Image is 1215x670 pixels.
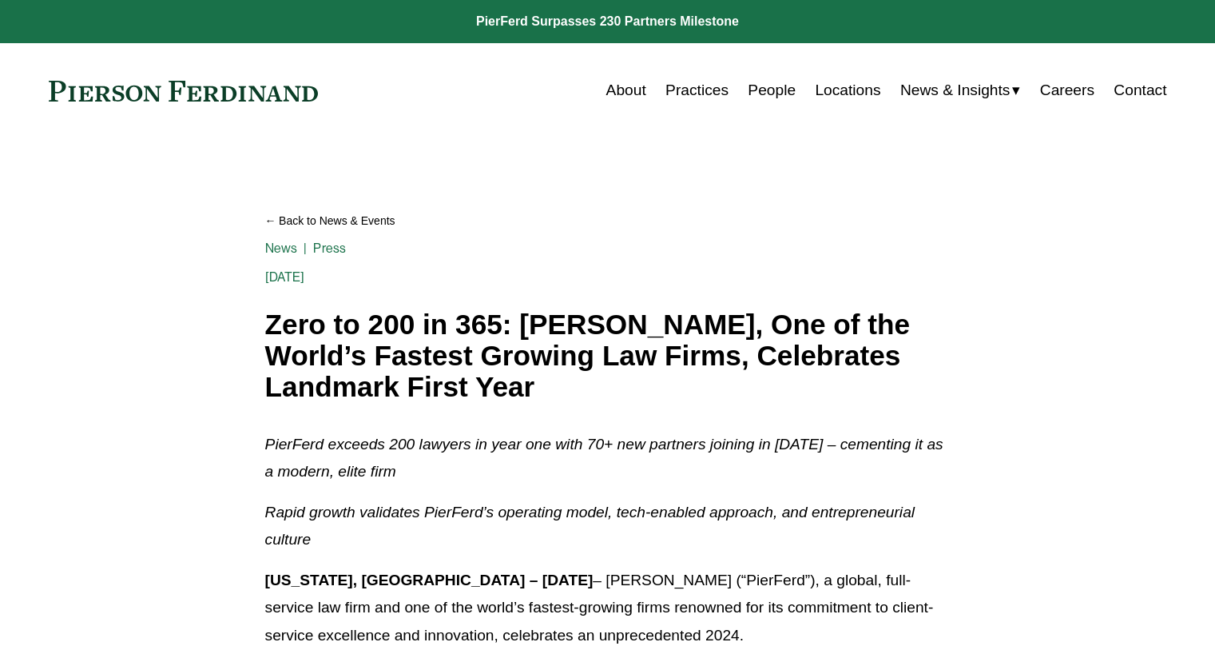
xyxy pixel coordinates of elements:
a: Contact [1114,75,1166,106]
a: folder dropdown [900,75,1021,106]
em: PierFerd exceeds 200 lawyers in year one with 70+ new partners joining in [DATE] – cementing it a... [265,436,947,481]
a: About [606,75,646,106]
a: Careers [1040,75,1094,106]
a: Press [313,241,346,256]
span: News & Insights [900,77,1011,105]
a: Locations [815,75,880,106]
p: – [PERSON_NAME] (“PierFerd”), a global, full-service law firm and one of the world’s fastest-grow... [265,567,951,650]
a: Practices [665,75,729,106]
span: [DATE] [265,269,305,285]
h1: Zero to 200 in 365: [PERSON_NAME], One of the World’s Fastest Growing Law Firms, Celebrates Landm... [265,309,951,402]
a: Back to News & Events [265,207,951,235]
strong: [US_STATE], [GEOGRAPHIC_DATA] – [DATE] [265,572,594,588]
a: People [748,75,796,106]
a: News [265,241,298,256]
em: Rapid growth validates PierFerd’s operating model, tech-enabled approach, and entrepreneurial cul... [265,504,919,548]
